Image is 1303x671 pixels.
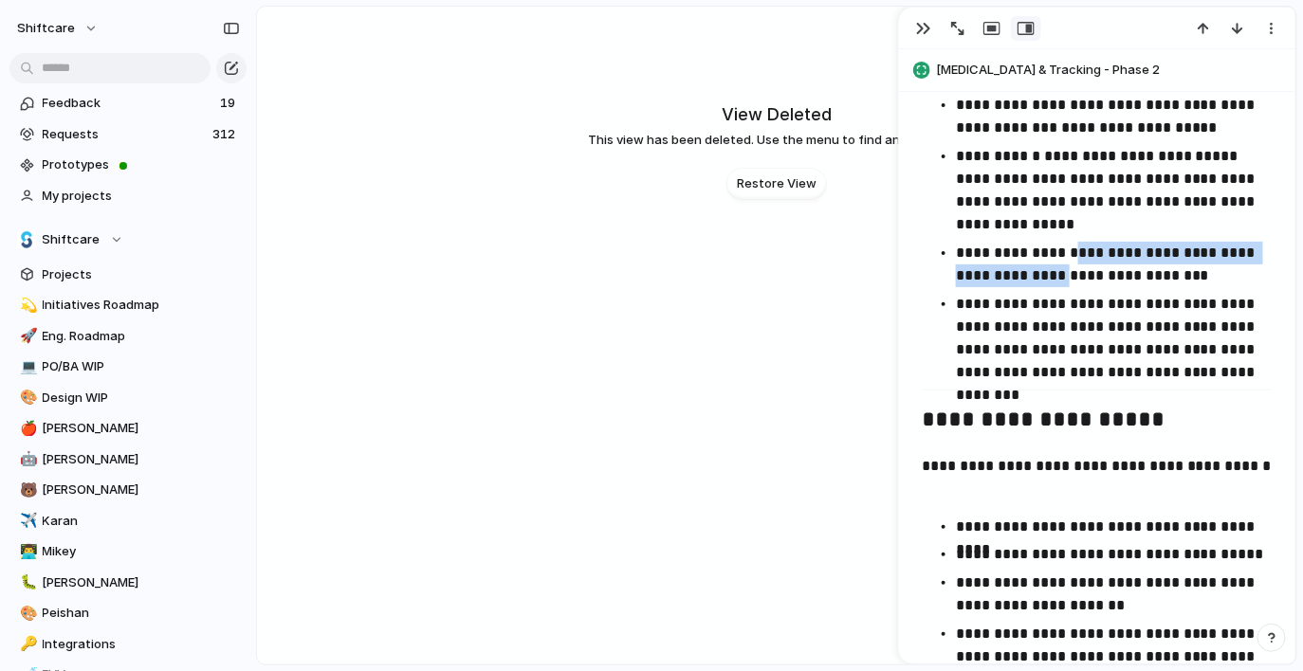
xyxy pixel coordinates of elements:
button: shiftcare [9,13,108,44]
div: 💫 [20,295,33,317]
span: This view has been deleted. Use the menu to find another view. [588,131,965,150]
button: [MEDICAL_DATA] & Tracking - Phase 2 [908,55,1287,85]
div: 🎨 [20,603,33,625]
button: 🔑 [17,635,36,654]
button: 🤖 [17,450,36,469]
a: Requests312 [9,120,247,149]
button: 🎨 [17,389,36,408]
span: Peishan [43,604,240,623]
h2: View Deleted [722,101,832,127]
button: Restore View [727,169,826,199]
a: ✈️Karan [9,507,247,535]
span: [PERSON_NAME] [43,419,240,438]
a: 🐛[PERSON_NAME] [9,569,247,597]
span: [PERSON_NAME] [43,573,240,592]
a: 👨‍💻Mikey [9,537,247,566]
button: 🎨 [17,604,36,623]
span: [PERSON_NAME] [43,481,240,499]
span: Karan [43,512,240,531]
span: Eng. Roadmap [43,327,240,346]
span: [PERSON_NAME] [43,450,240,469]
a: My projects [9,182,247,210]
span: My projects [43,187,240,206]
div: 🚀 [20,325,33,347]
a: Projects [9,261,247,289]
a: 🚀Eng. Roadmap [9,322,247,351]
span: Mikey [43,542,240,561]
span: Integrations [43,635,240,654]
div: 🤖 [20,448,33,470]
button: 🚀 [17,327,36,346]
a: 🎨Peishan [9,599,247,627]
span: Projects [43,265,240,284]
span: Initiatives Roadmap [43,296,240,315]
div: 🐻 [20,480,33,501]
button: 🐻 [17,481,36,499]
span: Restore View [737,174,817,193]
span: PO/BA WIP [43,357,240,376]
a: 🔑Integrations [9,630,247,659]
div: 💻 [20,356,33,378]
button: 💫 [17,296,36,315]
button: ✈️ [17,512,36,531]
div: 👨‍💻 [20,541,33,563]
span: Requests [43,125,207,144]
a: Feedback19 [9,89,247,118]
a: 🤖[PERSON_NAME] [9,445,247,474]
div: 🐛 [20,571,33,593]
div: 🔑 [20,633,33,655]
div: ✈️ [20,510,33,532]
a: Prototypes [9,151,247,179]
span: 312 [212,125,239,144]
span: Feedback [43,94,214,113]
span: Prototypes [43,155,240,174]
button: 🐛 [17,573,36,592]
span: 19 [220,94,239,113]
button: 🍎 [17,419,36,438]
a: 💫Initiatives Roadmap [9,291,247,319]
span: shiftcare [17,19,75,38]
a: 💻PO/BA WIP [9,353,247,381]
span: Shiftcare [43,230,101,249]
span: Design WIP [43,389,240,408]
button: 👨‍💻 [17,542,36,561]
div: 🎨 [20,387,33,408]
span: [MEDICAL_DATA] & Tracking - Phase 2 [936,61,1287,80]
a: 🐻[PERSON_NAME] [9,476,247,504]
button: Shiftcare [9,226,247,254]
button: 💻 [17,357,36,376]
div: 🍎 [20,418,33,440]
a: 🎨Design WIP [9,384,247,412]
a: 🍎[PERSON_NAME] [9,414,247,443]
